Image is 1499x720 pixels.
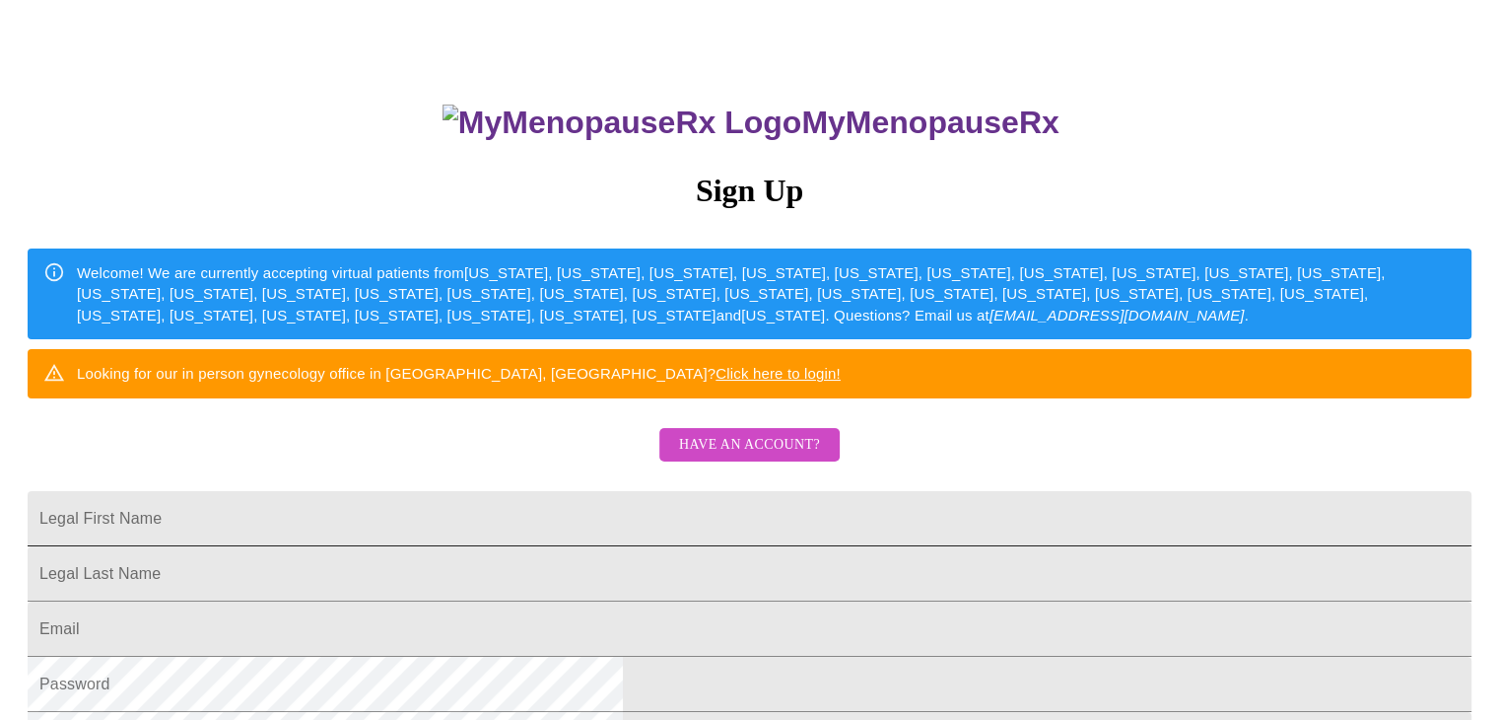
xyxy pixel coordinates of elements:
div: Welcome! We are currently accepting virtual patients from [US_STATE], [US_STATE], [US_STATE], [US... [77,254,1456,333]
img: MyMenopauseRx Logo [443,105,801,141]
a: Click here to login! [715,365,841,382]
button: Have an account? [659,428,840,463]
h3: MyMenopauseRx [31,105,1472,141]
em: [EMAIL_ADDRESS][DOMAIN_NAME] [989,307,1245,324]
a: Have an account? [654,450,845,467]
div: Looking for our in person gynecology office in [GEOGRAPHIC_DATA], [GEOGRAPHIC_DATA]? [77,355,841,392]
span: Have an account? [679,433,820,458]
h3: Sign Up [28,173,1471,209]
